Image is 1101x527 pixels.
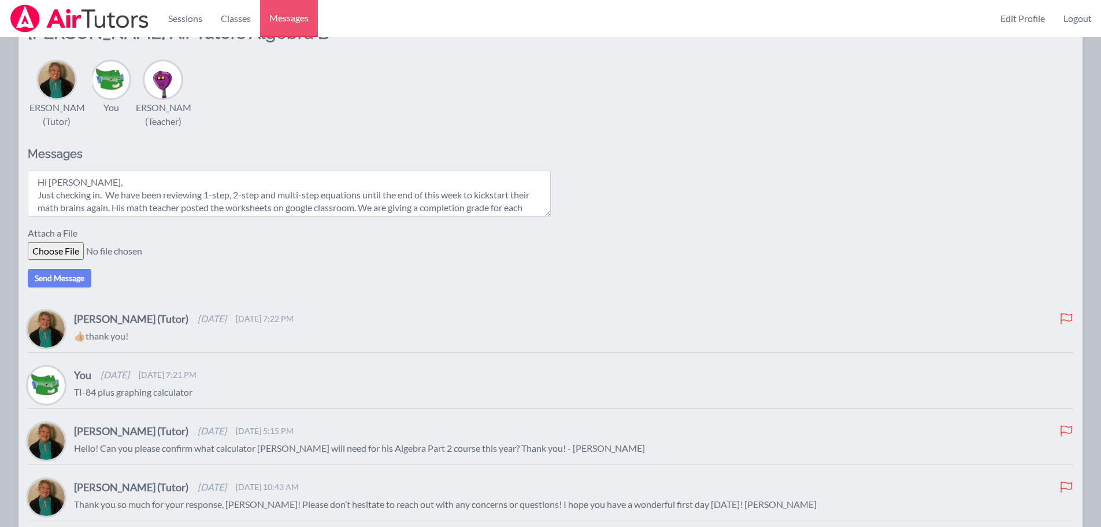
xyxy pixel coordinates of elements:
button: Send Message [28,269,91,288]
h4: You [74,367,91,383]
span: Messages [269,11,309,25]
p: 👍🏼thank you! [74,329,1073,343]
div: [PERSON_NAME] (Teacher) [127,101,199,128]
h4: [PERSON_NAME] (Tutor) [74,311,188,327]
img: Amy Ayers [28,311,65,348]
label: Attach a File [28,226,84,242]
h4: [PERSON_NAME] (Tutor) [74,423,188,439]
img: Heather Goodrich [92,61,129,98]
img: Airtutors Logo [9,5,150,32]
img: Amy Ayers [28,479,65,516]
img: Heather Goodrich [28,367,65,404]
span: [DATE] 7:22 PM [236,313,294,325]
span: [DATE] [101,368,129,382]
p: Thank you so much for your response, [PERSON_NAME]! Please don’t hesitate to reach out with any c... [74,497,1073,511]
span: [DATE] [198,480,227,494]
h4: [PERSON_NAME] (Tutor) [74,479,188,495]
textarea: Hi [PERSON_NAME], Just checking in. We have been reviewing 1-step, 2-step and multi-step equation... [28,171,551,217]
span: [DATE] [198,312,227,326]
p: Hello! Can you please confirm what calculator [PERSON_NAME] will need for his Algebra Part 2 cour... [74,441,1073,455]
div: You [103,101,119,115]
span: [DATE] 7:21 PM [139,369,197,381]
img: Shannon Cann [144,61,181,98]
div: [PERSON_NAME] (Tutor) [21,101,93,128]
img: Amy Ayers [38,61,75,98]
p: TI-84 plus graphing calculator [74,385,1073,399]
span: [DATE] 10:43 AM [236,481,299,493]
img: Amy Ayers [28,423,65,460]
h2: Messages [28,147,551,161]
span: [DATE] [198,424,227,438]
h2: [PERSON_NAME] Air Tutors Algebra B [28,22,551,59]
span: [DATE] 5:15 PM [236,425,294,437]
